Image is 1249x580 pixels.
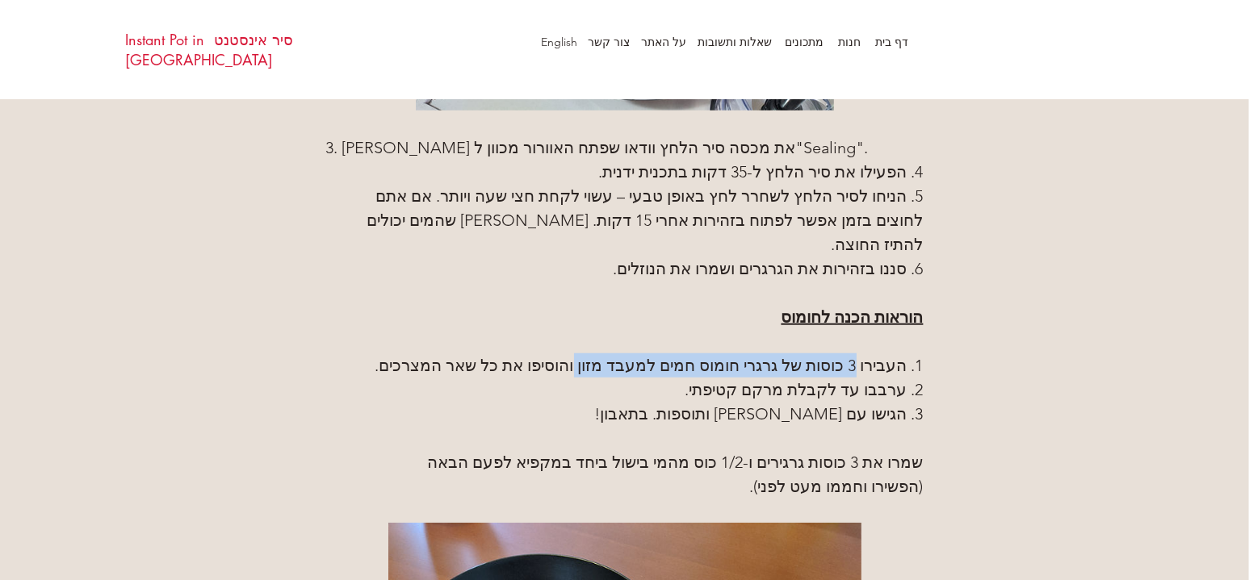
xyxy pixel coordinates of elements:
a: דף בית [869,30,916,54]
p: צור קשר [580,30,638,54]
p: מתכונים [777,30,832,54]
span: 3. [PERSON_NAME] את מכסה סיר הלחץ וודאו שפתח האוורור מכוון ל"Sealing". [326,138,869,157]
span: שמרו את 3 כוסות גרגירים ו-1/2 כוס מהמי בישול ביחד במקפיא לפעם הבאה [428,453,924,472]
span: (הפשירו וחממו מעט לפני). [750,477,924,496]
a: סיר אינסטנט Instant Pot in [GEOGRAPHIC_DATA] [125,30,293,69]
a: על האתר [638,30,694,54]
span: 6. סננו בזהירות את הגרגרים ושמרו את הנוזלים. [614,259,924,278]
span: 1. העבירו 3 כוסות של גרגרי חומוס חמים למעבד מזון והוסיפו את כל שאר המצרכים. [375,356,924,375]
a: English [533,30,585,54]
span: 4. הפעילו את סיר הלחץ ל-35 דקות בתכנית ידנית. [599,162,924,182]
nav: אתר [497,30,916,54]
a: מתכונים [780,30,832,54]
span: 3. הגישו עם [PERSON_NAME] ותוספות. בתאבון! [595,404,924,424]
a: חנות [832,30,869,54]
a: שאלות ותשובות [694,30,780,54]
p: שאלות ותשובות [689,30,780,54]
p: על האתר [633,30,694,54]
p: דף בית [867,30,916,54]
p: חנות [830,30,869,54]
span: 2. ערבבו עד לקבלת מרקם קטיפתי. [685,380,924,399]
span: הוראות הכנה לחומוס [782,307,924,327]
span: 5. הניחו לסיר הלחץ לשחרר לחץ באופן טבעי – עשוי לקחת חצי שעה ויותר. אם אתם לחוצים בזמן אפשר לפתוח ... [363,186,924,254]
a: צור קשר [585,30,638,54]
